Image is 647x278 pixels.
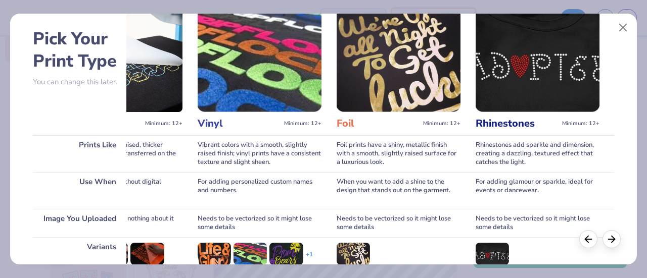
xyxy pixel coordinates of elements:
[337,135,460,172] div: Foil prints have a shiny, metallic finish with a smooth, slightly raised surface for a luxurious ...
[198,135,321,172] div: Vibrant colors with a smooth, slightly raised finish; vinyl prints have a consistent texture and ...
[284,120,321,127] span: Minimum: 12+
[269,243,303,265] img: Glitter
[59,172,182,209] div: For full-color prints without digital printing.
[476,243,509,265] img: Standard
[337,209,460,237] div: Needs to be vectorized so it might lose some details
[59,135,182,172] div: Vibrant colors with a raised, thicker design since it is heat transferred on the garment.
[198,117,280,130] h3: Vinyl
[476,209,599,237] div: Needs to be vectorized so it might lose some details
[337,243,370,265] img: Standard
[198,243,231,265] img: Standard
[337,172,460,209] div: When you want to add a shine to the design that stands out on the garment.
[33,172,126,209] div: Use When
[476,172,599,209] div: For adding glamour or sparkle, ideal for events or dancewear.
[198,172,321,209] div: For adding personalized custom names and numbers.
[198,8,321,112] img: Vinyl
[337,117,419,130] h3: Foil
[33,28,126,72] h2: Pick Your Print Type
[476,135,599,172] div: Rhinestones add sparkle and dimension, creating a dazzling, textured effect that catches the light.
[198,209,321,237] div: Needs to be vectorized so it might lose some details
[234,243,267,265] img: Flock
[337,8,460,112] img: Foil
[562,120,599,127] span: Minimum: 12+
[476,117,558,130] h3: Rhinestones
[476,8,599,112] img: Rhinestones
[59,209,182,237] div: Won't be vectorized so nothing about it changes
[306,250,313,267] div: + 1
[614,18,633,37] button: Close
[33,78,126,86] p: You can change this later.
[130,243,164,265] img: Screen Transfer
[33,135,126,172] div: Prints Like
[33,209,126,237] div: Image You Uploaded
[423,120,460,127] span: Minimum: 12+
[145,120,182,127] span: Minimum: 12+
